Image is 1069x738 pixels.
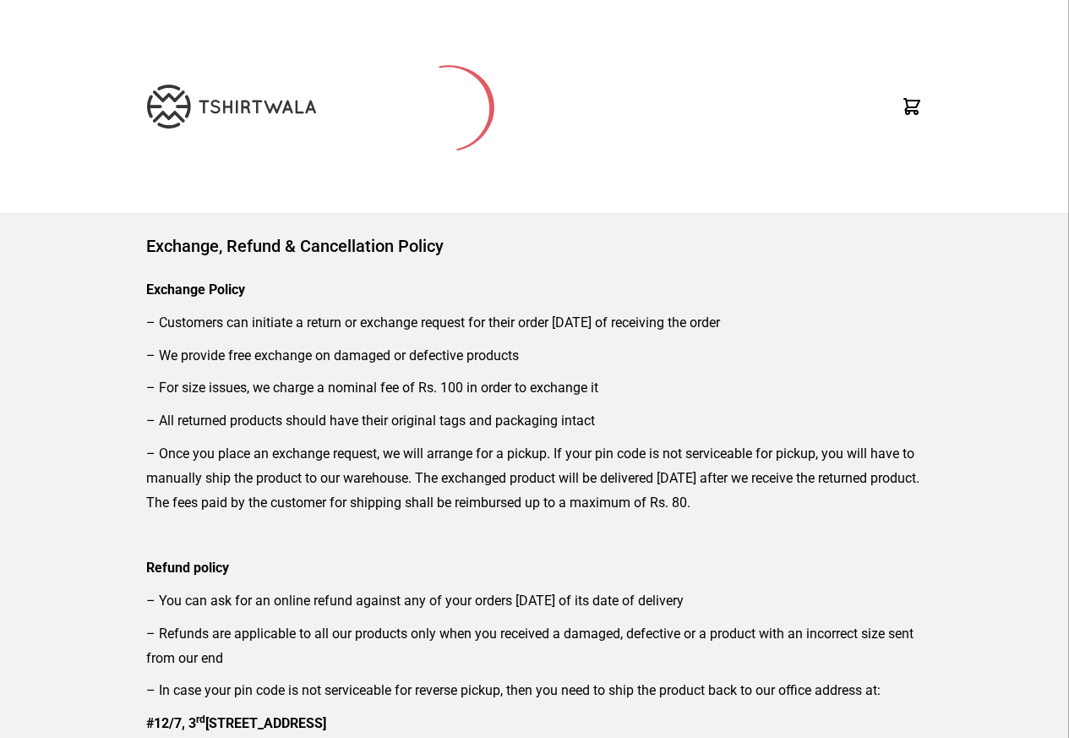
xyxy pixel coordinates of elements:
[146,715,326,731] strong: #12/7, 3 [STREET_ADDRESS]
[146,311,923,336] p: – Customers can initiate a return or exchange request for their order [DATE] of receiving the order
[146,344,923,369] p: – We provide free exchange on damaged or defective products
[147,85,316,128] img: TW-LOGO-400-104.png
[146,234,923,258] h1: Exchange, Refund & Cancellation Policy
[146,679,923,703] p: – In case your pin code is not serviceable for reverse pickup, then you need to ship the product ...
[146,409,923,434] p: – All returned products should have their original tags and packaging intact
[146,282,245,298] strong: Exchange Policy
[196,713,205,725] sup: rd
[146,589,923,614] p: – You can ask for an online refund against any of your orders [DATE] of its date of delivery
[146,622,923,671] p: – Refunds are applicable to all our products only when you received a damaged, defective or a pro...
[146,376,923,401] p: – For size issues, we charge a nominal fee of Rs. 100 in order to exchange it
[146,442,923,515] p: – Once you place an exchange request, we will arrange for a pickup. If your pin code is not servi...
[146,560,229,576] strong: Refund policy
